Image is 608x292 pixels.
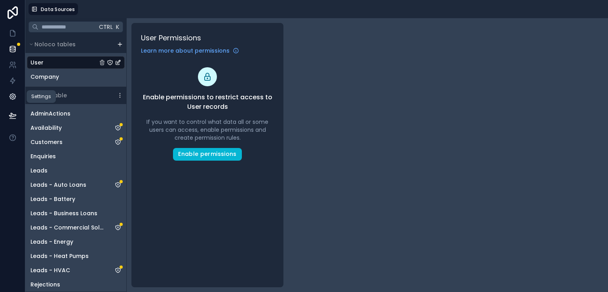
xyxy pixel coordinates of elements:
[31,93,51,100] div: Settings
[141,47,239,55] a: Learn more about permissions
[98,22,114,32] span: Ctrl
[41,6,75,12] span: Data Sources
[141,47,230,55] span: Learn more about permissions
[173,148,241,161] button: Enable permissions
[141,93,274,112] span: Enable permissions to restrict access to User records
[115,24,121,30] span: K
[141,32,274,44] h1: User Permissions
[28,3,78,15] button: Data Sources
[141,118,274,142] span: If you want to control what data all or some users can access, enable permissions and create perm...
